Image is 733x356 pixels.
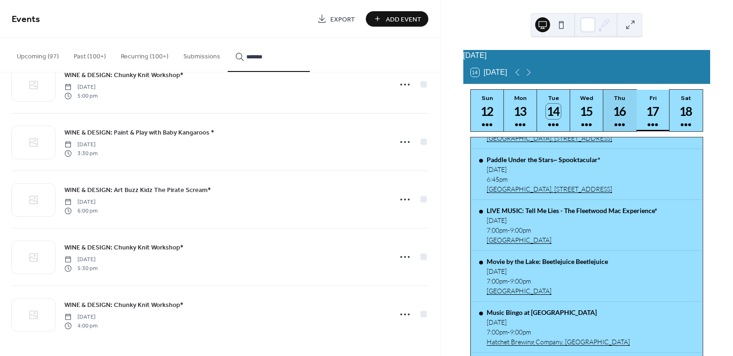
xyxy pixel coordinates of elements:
div: 6:45pm [487,175,612,183]
div: [DATE] [487,267,608,275]
a: [GEOGRAPHIC_DATA] [487,287,608,295]
span: 9:00pm [510,277,531,285]
span: WINE & DESIGN: Chunky Knit Workshop* [64,300,183,310]
button: Sat18 [670,90,703,131]
span: 7:00pm [487,226,508,234]
div: Sun [474,94,501,101]
div: [DATE] [487,165,612,173]
span: [DATE] [64,198,98,206]
button: Wed15 [570,90,603,131]
div: Tue [540,94,567,101]
div: Music Bingo at [GEOGRAPHIC_DATA] [487,308,630,316]
button: Add Event [366,11,428,27]
div: Sat [672,94,700,101]
a: Hatchet Brewing Company, [GEOGRAPHIC_DATA] [487,338,630,346]
div: 13 [513,104,528,119]
span: WINE & DESIGN: Chunky Knit Workshop* [64,243,183,253]
a: Export [310,11,362,27]
a: WINE & DESIGN: Chunky Knit Workshop* [64,299,183,310]
span: 5:00 pm [64,92,98,100]
span: [DATE] [64,256,98,264]
span: Events [12,10,40,28]
div: Fri [639,94,667,101]
div: [DATE] [463,50,710,61]
span: 4:00 pm [64,321,98,330]
a: WINE & DESIGN: Chunky Knit Workshop* [64,242,183,253]
button: Sun12 [471,90,504,131]
a: [GEOGRAPHIC_DATA], [STREET_ADDRESS] [487,185,612,193]
a: WINE & DESIGN: Art Buzz Kidz The Pirate Scream* [64,185,211,195]
div: 15 [579,104,594,119]
button: 14[DATE] [468,66,510,79]
button: Past (100+) [66,38,113,71]
button: Recurring (100+) [113,38,176,71]
span: [DATE] [64,313,98,321]
div: Paddle Under the Stars~ Spooktacular* [487,156,612,164]
div: [DATE] [487,216,657,224]
span: WINE & DESIGN: Paint & Play with Baby Kangaroos * [64,128,214,138]
div: Mon [507,94,534,101]
div: Wed [573,94,600,101]
span: Export [330,14,355,24]
div: 17 [645,104,661,119]
div: Thu [606,94,634,101]
span: - [508,226,510,234]
button: Tue14 [537,90,570,131]
button: Fri17 [636,90,670,131]
div: Movie by the Lake: Beetlejuice Beetlejuice [487,257,608,265]
div: 14 [546,104,561,119]
span: WINE & DESIGN: Art Buzz Kidz The Pirate Scream* [64,185,211,195]
span: 3:30 pm [64,149,98,157]
a: [GEOGRAPHIC_DATA] [487,236,657,244]
span: [DATE] [64,83,98,92]
button: Thu16 [603,90,636,131]
button: Upcoming (97) [9,38,66,71]
a: WINE & DESIGN: Chunky Knit Workshop* [64,70,183,80]
span: 7:00pm [487,277,508,285]
a: [GEOGRAPHIC_DATA], [STREET_ADDRESS] [487,134,612,142]
span: [DATE] [64,141,98,149]
div: LIVE MUSIC: Tell Me Lies - The Fleetwood Mac Experience* [487,206,657,214]
span: Add Event [386,14,421,24]
div: 18 [678,104,694,119]
span: 9:00pm [510,226,531,234]
span: 9:00pm [510,328,531,336]
span: 5:30 pm [64,264,98,272]
a: WINE & DESIGN: Paint & Play with Baby Kangaroos * [64,127,214,138]
button: Mon13 [504,90,537,131]
button: Submissions [176,38,228,71]
div: 12 [480,104,495,119]
div: [DATE] [487,318,630,326]
span: 7:00pm [487,328,508,336]
span: - [508,328,510,336]
div: 16 [612,104,628,119]
span: 6:00 pm [64,206,98,215]
span: - [508,277,510,285]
